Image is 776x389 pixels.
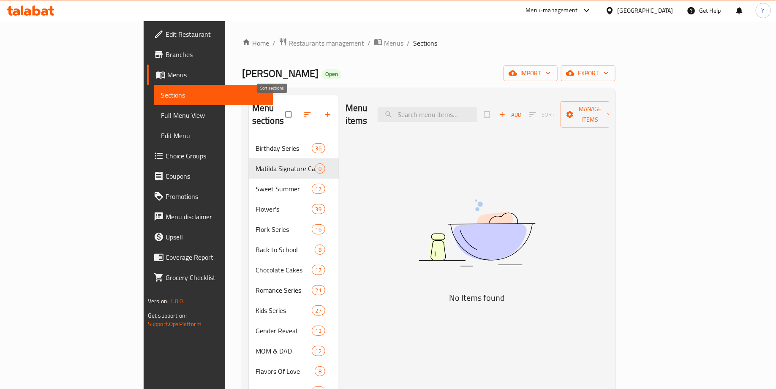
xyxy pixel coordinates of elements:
[166,191,267,201] span: Promotions
[312,347,325,355] span: 12
[315,366,325,376] div: items
[147,146,273,166] a: Choice Groups
[256,285,312,295] span: Romance Series
[249,361,339,381] div: Flavors Of Love8
[148,310,187,321] span: Get support on:
[315,245,325,255] div: items
[510,68,551,79] span: import
[374,38,403,49] a: Menus
[368,38,370,48] li: /
[499,110,522,120] span: Add
[256,184,312,194] span: Sweet Summer
[256,163,315,174] span: Matilda Signature Cake
[315,163,325,174] div: items
[148,296,169,307] span: Version:
[256,143,312,153] span: Birthday Series
[413,38,437,48] span: Sections
[378,107,477,122] input: search
[166,151,267,161] span: Choice Groups
[312,286,325,294] span: 21
[272,38,275,48] li: /
[148,318,201,329] a: Support.OpsPlatform
[147,227,273,247] a: Upsell
[497,108,524,121] span: Add item
[256,224,312,234] span: Flork Series
[249,321,339,341] div: Gender Reveal13
[567,104,614,125] span: Manage items
[249,199,339,219] div: Flower's39
[256,326,312,336] span: Gender Reveal
[147,267,273,288] a: Grocery Checklist
[147,65,273,85] a: Menus
[312,185,325,193] span: 17
[561,65,615,81] button: export
[256,346,312,356] span: MOM & DAD
[249,260,339,280] div: Chocolate Cakes17
[497,108,524,121] button: Add
[166,252,267,262] span: Coverage Report
[249,179,339,199] div: Sweet Summer17
[249,219,339,239] div: Flork Series16
[312,224,325,234] div: items
[249,341,339,361] div: MOM & DAD12
[154,125,273,146] a: Edit Menu
[312,327,325,335] span: 13
[312,143,325,153] div: items
[319,105,339,124] button: Add section
[147,24,273,44] a: Edit Restaurant
[568,68,609,79] span: export
[279,38,364,49] a: Restaurants management
[249,300,339,321] div: Kids Series27
[312,285,325,295] div: items
[384,38,403,48] span: Menus
[371,177,583,289] img: dish.svg
[167,70,267,80] span: Menus
[280,106,298,122] span: Select all sections
[312,305,325,316] div: items
[312,204,325,214] div: items
[312,144,325,152] span: 36
[524,108,561,121] span: Sort items
[249,138,339,158] div: Birthday Series36
[312,205,325,213] span: 39
[249,239,339,260] div: Back to School8
[256,265,312,275] span: Chocolate Cakes
[289,38,364,48] span: Restaurants management
[322,71,341,78] span: Open
[161,110,267,120] span: Full Menu View
[315,246,325,254] span: 8
[256,305,312,316] span: Kids Series
[161,131,267,141] span: Edit Menu
[618,6,673,15] div: [GEOGRAPHIC_DATA]
[312,266,325,274] span: 17
[154,85,273,105] a: Sections
[762,6,765,15] span: Y
[322,69,341,79] div: Open
[256,204,312,214] span: Flower's
[312,226,325,234] span: 16
[166,232,267,242] span: Upsell
[147,44,273,65] a: Branches
[242,38,615,49] nav: breadcrumb
[256,245,315,255] span: Back to School
[154,105,273,125] a: Full Menu View
[256,366,315,376] span: Flavors Of Love
[312,184,325,194] div: items
[315,367,325,375] span: 8
[312,265,325,275] div: items
[407,38,410,48] li: /
[249,158,339,179] div: Matilda Signature Cake0
[242,64,319,83] span: [PERSON_NAME]
[161,90,267,100] span: Sections
[147,166,273,186] a: Coupons
[147,207,273,227] a: Menu disclaimer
